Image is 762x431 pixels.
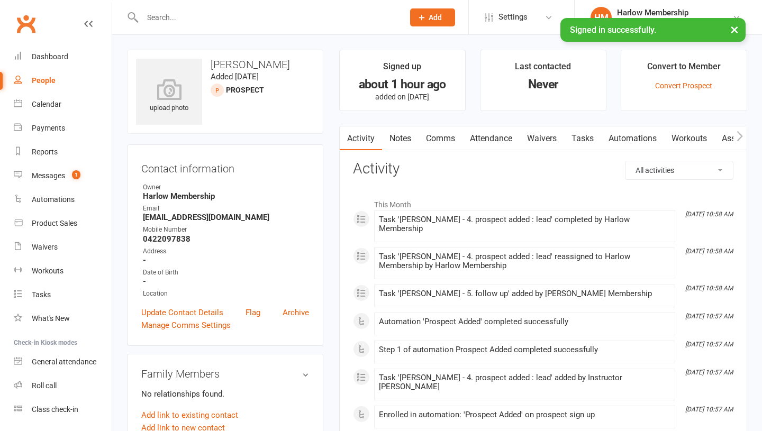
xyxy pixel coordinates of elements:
[340,126,382,151] a: Activity
[379,345,670,354] div: Step 1 of automation Prospect Added completed successfully
[353,161,733,177] h3: Activity
[725,18,744,41] button: ×
[685,247,733,255] i: [DATE] 10:58 AM
[32,171,65,180] div: Messages
[14,116,112,140] a: Payments
[141,368,309,380] h3: Family Members
[490,79,596,90] div: Never
[32,357,96,366] div: General attendance
[14,93,112,116] a: Calendar
[32,124,65,132] div: Payments
[520,126,564,151] a: Waivers
[143,191,309,201] strong: Harlow Membership
[226,86,264,94] snap: prospect
[664,126,714,151] a: Workouts
[591,7,612,28] div: HM
[685,313,733,320] i: [DATE] 10:57 AM
[13,11,39,37] a: Clubworx
[349,79,456,90] div: about 1 hour ago
[14,235,112,259] a: Waivers
[143,234,309,244] strong: 0422097838
[143,213,309,222] strong: [EMAIL_ADDRESS][DOMAIN_NAME]
[141,388,309,400] p: No relationships found.
[617,17,732,27] div: Harlow Hot Yoga, Pilates and Barre
[143,246,309,256] div: Address
[515,60,571,79] div: Last contacted
[685,341,733,348] i: [DATE] 10:57 AM
[685,210,733,218] i: [DATE] 10:58 AM
[353,194,733,210] li: This Month
[14,374,112,398] a: Roll call
[379,289,670,298] div: Task '[PERSON_NAME] - 5. follow up' added by [PERSON_NAME] Membership
[382,126,419,151] a: Notes
[383,60,421,79] div: Signed up
[14,69,112,93] a: People
[32,243,58,251] div: Waivers
[32,100,61,108] div: Calendar
[32,405,78,414] div: Class check-in
[410,8,455,26] button: Add
[32,267,63,275] div: Workouts
[14,350,112,374] a: General attendance kiosk mode
[141,306,223,319] a: Update Contact Details
[143,289,309,299] div: Location
[14,45,112,69] a: Dashboard
[136,79,202,114] div: upload photo
[379,410,670,419] div: Enrolled in automation: 'Prospect Added' on prospect sign up
[136,59,314,70] h3: [PERSON_NAME]
[283,306,309,319] a: Archive
[14,212,112,235] a: Product Sales
[379,317,670,326] div: Automation 'Prospect Added' completed successfully
[143,225,309,235] div: Mobile Number
[143,182,309,192] div: Owner
[14,259,112,283] a: Workouts
[211,72,259,81] time: Added [DATE]
[143,204,309,214] div: Email
[32,219,77,227] div: Product Sales
[14,398,112,421] a: Class kiosk mode
[32,76,56,85] div: People
[379,373,670,391] div: Task '[PERSON_NAME] - 4. prospect added : lead' added by Instructor [PERSON_NAME]
[498,5,528,29] span: Settings
[14,140,112,164] a: Reports
[32,52,68,61] div: Dashboard
[141,319,231,332] a: Manage Comms Settings
[655,81,712,90] a: Convert Prospect
[139,10,396,25] input: Search...
[14,164,112,188] a: Messages 1
[379,215,670,233] div: Task '[PERSON_NAME] - 4. prospect added : lead' completed by Harlow Membership
[143,255,309,265] strong: -
[685,369,733,376] i: [DATE] 10:57 AM
[647,60,721,79] div: Convert to Member
[685,285,733,292] i: [DATE] 10:58 AM
[419,126,462,151] a: Comms
[141,159,309,175] h3: Contact information
[617,8,732,17] div: Harlow Membership
[429,13,442,22] span: Add
[14,307,112,331] a: What's New
[379,252,670,270] div: Task '[PERSON_NAME] - 4. prospect added : lead' reassigned to Harlow Membership by Harlow Membership
[14,188,112,212] a: Automations
[570,25,656,35] span: Signed in successfully.
[143,268,309,278] div: Date of Birth
[601,126,664,151] a: Automations
[246,306,260,319] a: Flag
[72,170,80,179] span: 1
[462,126,520,151] a: Attendance
[143,277,309,286] strong: -
[32,314,70,323] div: What's New
[32,148,58,156] div: Reports
[14,283,112,307] a: Tasks
[564,126,601,151] a: Tasks
[685,406,733,413] i: [DATE] 10:57 AM
[32,381,57,390] div: Roll call
[349,93,456,101] p: added on [DATE]
[141,409,238,421] a: Add link to existing contact
[32,290,51,299] div: Tasks
[32,195,75,204] div: Automations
